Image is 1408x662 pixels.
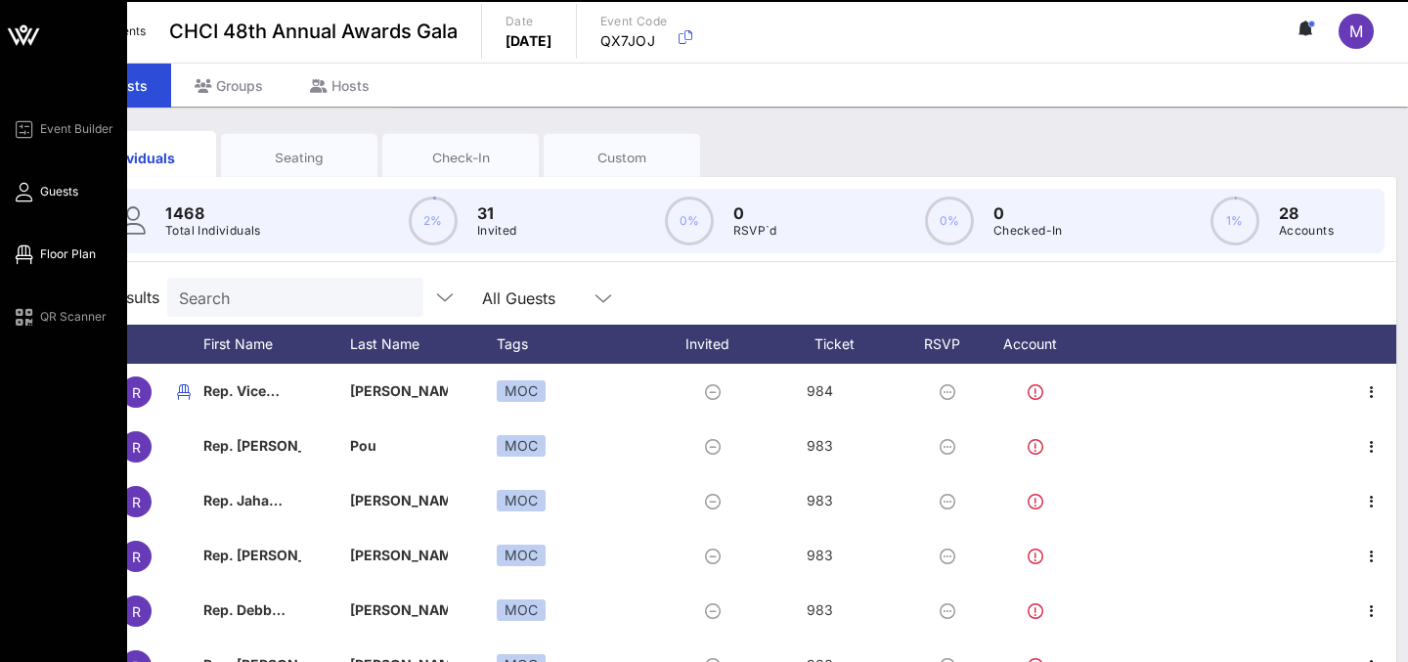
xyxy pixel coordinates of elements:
span: 983 [807,492,833,508]
span: 983 [807,547,833,563]
span: 983 [807,437,833,454]
span: m [1349,22,1363,41]
p: [PERSON_NAME] [350,473,448,528]
p: Invited [477,221,517,241]
div: Custom [558,149,685,167]
div: MOC [497,380,546,402]
span: Guests [40,183,78,200]
p: Rep. Debb… [203,583,301,638]
span: R [132,603,141,620]
p: 0 [993,201,1063,225]
p: Event Code [600,12,668,31]
p: [DATE] [506,31,552,51]
p: 31 [477,201,517,225]
p: [PERSON_NAME] [350,364,448,419]
div: MOC [497,490,546,511]
p: 1468 [165,201,261,225]
p: Pou [350,419,448,473]
div: Groups [171,64,286,108]
span: 983 [807,601,833,618]
div: m [1339,14,1374,49]
p: RSVP`d [733,221,777,241]
div: Hosts [286,64,393,108]
p: Rep. Vice… [203,364,301,419]
p: [PERSON_NAME] [350,528,448,583]
p: Rep. Jaha… [203,473,301,528]
div: Last Name [350,325,497,364]
div: First Name [203,325,350,364]
span: R [132,494,141,510]
span: R [132,549,141,565]
div: All Guests [482,289,555,307]
div: Individuals [74,148,201,168]
a: Event Builder [12,117,113,141]
p: [PERSON_NAME]… [350,583,448,638]
a: Guests [12,180,78,203]
div: Ticket [770,325,917,364]
div: RSVP [917,325,986,364]
div: MOC [497,599,546,621]
span: R [132,439,141,456]
div: Invited [663,325,770,364]
span: Event Builder [40,120,113,138]
div: MOC [497,545,546,566]
p: Total Individuals [165,221,261,241]
p: 0 [733,201,777,225]
span: R [132,384,141,401]
a: QR Scanner [12,305,107,329]
p: 28 [1279,201,1334,225]
span: CHCI 48th Annual Awards Gala [169,17,458,46]
p: Rep. [PERSON_NAME]… [203,528,301,583]
p: QX7JOJ [600,31,668,51]
div: Check-In [397,149,524,167]
div: Tags [497,325,663,364]
span: Floor Plan [40,245,96,263]
a: Floor Plan [12,243,96,266]
p: Rep. [PERSON_NAME]… [203,419,301,473]
div: MOC [497,435,546,457]
div: All Guests [470,278,627,317]
p: Date [506,12,552,31]
div: Seating [236,149,363,167]
span: 984 [807,382,833,399]
span: QR Scanner [40,308,107,326]
p: Checked-In [993,221,1063,241]
div: Account [986,325,1093,364]
p: Accounts [1279,221,1334,241]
